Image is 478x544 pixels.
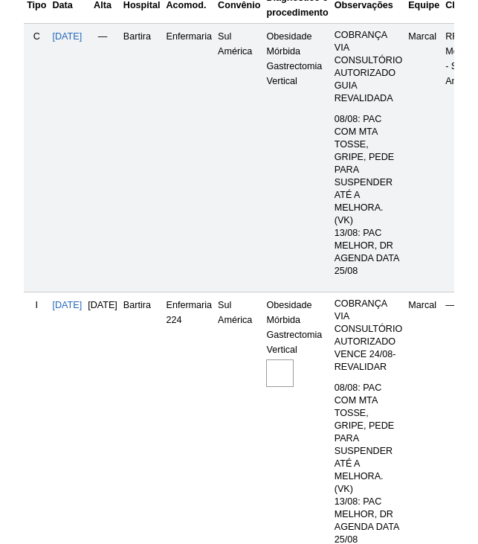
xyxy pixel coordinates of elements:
td: Marcal [405,23,442,292]
td: Bartira [120,23,164,292]
div: I [27,298,46,313]
span: [DATE] [88,300,117,310]
div: C [27,29,46,44]
p: COBRANÇA VIA CONSULTÓRIO AUTORIZADO GUIA REVALIDADA [335,29,402,105]
td: Enfermaria [164,23,216,292]
p: COBRANÇA VIA CONSULTÓRIO AUTORIZADO VENCE 24/08- REVALIDAR [335,298,402,374]
a: [DATE] [53,300,83,310]
p: 08/08: PAC COM MTA TOSSE, GRIPE, PEDE PARA SUSPENDER ATÉ A MELHORA. (VK) 13/08: PAC MELHOR, DR AG... [335,113,402,278]
td: Obesidade Mórbida Gastrectomia Vertical [263,23,331,292]
td: Sul América [215,23,263,292]
td: — [85,23,120,292]
a: [DATE] [53,31,83,42]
